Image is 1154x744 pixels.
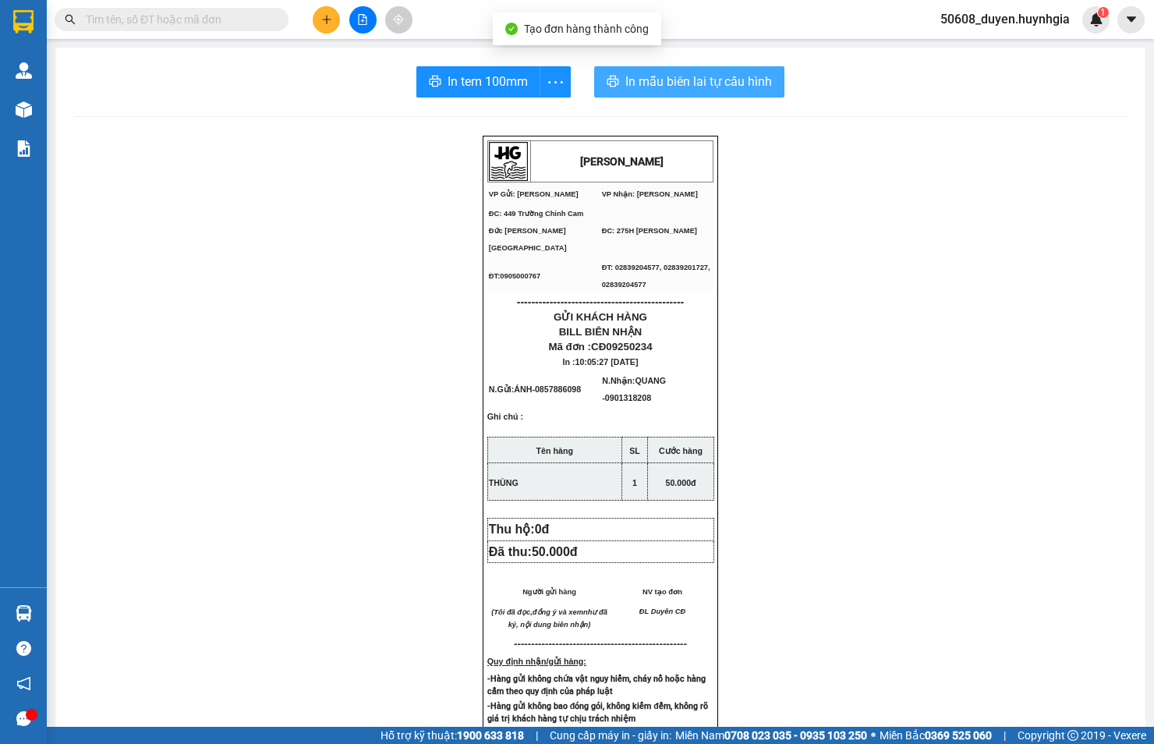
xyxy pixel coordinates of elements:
span: notification [16,676,31,691]
span: ---------------------------------------------- [517,296,684,308]
span: THÙNG [489,478,519,487]
img: warehouse-icon [16,605,32,622]
span: 1 [632,478,637,487]
span: Miền Bắc [880,727,992,744]
span: - [532,384,581,394]
span: CĐ09250234 [591,341,653,353]
span: Người gửi hàng [522,588,576,596]
img: icon-new-feature [1089,12,1103,27]
button: file-add [349,6,377,34]
span: | [536,727,538,744]
span: copyright [1067,730,1078,741]
span: QUANG - [602,376,666,402]
span: file-add [357,14,368,25]
span: N.Gửi: [489,384,581,394]
strong: Tên hàng [536,446,573,455]
span: plus [321,14,332,25]
span: printer [607,75,619,90]
span: 50608_duyen.huynhgia [928,9,1082,29]
img: solution-icon [16,140,32,157]
input: Tìm tên, số ĐT hoặc mã đơn [86,11,270,28]
strong: 0369 525 060 [925,729,992,742]
span: aim [393,14,404,25]
button: caret-down [1117,6,1145,34]
strong: 1900 633 818 [457,729,524,742]
span: ----------------------------------------------- [524,638,687,650]
strong: -Hàng gửi không chứa vật nguy hiểm, cháy nổ hoặc hàng cấm theo quy định của pháp luật [487,674,706,696]
button: printerIn tem 100mm [416,66,540,97]
span: ĐC: 275H [PERSON_NAME] [602,227,697,235]
span: caret-down [1124,12,1138,27]
span: VP Gửi: [PERSON_NAME] [489,190,579,198]
span: Tạo đơn hàng thành công [524,23,649,35]
span: ÁNH [514,384,532,394]
strong: [PERSON_NAME] [580,155,664,168]
span: N.Nhận: [602,376,666,402]
span: printer [429,75,441,90]
span: Thu hộ: [489,523,556,536]
span: 0đ [535,523,550,536]
img: warehouse-icon [16,101,32,118]
sup: 1 [1098,7,1109,18]
span: | [1004,727,1006,744]
span: GỬI KHÁCH HÀNG [554,311,647,323]
span: In tem 100mm [448,72,528,91]
span: search [65,14,76,25]
span: 0901318208 [605,393,651,402]
span: question-circle [16,641,31,656]
span: 50.000đ [665,478,696,487]
span: VP Nhận: [PERSON_NAME] [602,190,698,198]
img: warehouse-icon [16,62,32,79]
span: Hỗ trợ kỹ thuật: [381,727,524,744]
button: more [540,66,571,97]
span: ⚪️ [871,732,876,739]
span: In : [563,357,639,367]
span: ĐT:0905000767 [489,272,540,280]
span: Miền Nam [675,727,867,744]
span: 10:05:27 [DATE] [575,357,639,367]
span: check-circle [505,23,518,35]
span: ĐL Duyên CĐ [639,608,685,615]
em: (Tôi đã đọc,đồng ý và xem [491,608,583,616]
strong: SL [629,446,640,455]
span: 50.000đ [532,545,578,558]
button: plus [313,6,340,34]
img: logo [489,142,528,181]
span: message [16,711,31,726]
img: logo-vxr [13,10,34,34]
span: Đã thu: [489,545,578,558]
span: Mã đơn : [548,341,652,353]
strong: Quy định nhận/gửi hàng: [487,657,586,666]
em: như đã ký, nội dung biên nhận) [508,608,607,629]
strong: Cước hàng [659,446,703,455]
span: --- [514,638,524,650]
strong: -Hàng gửi không bao đóng gói, không kiểm đếm, không rõ giá trị khách hàng tự chịu trách nhiệm [487,701,708,724]
span: NV tạo đơn [642,588,682,596]
span: more [540,73,570,92]
span: BILL BIÊN NHẬN [559,326,642,338]
span: ĐT: 02839204577, 02839201727, 02839204577 [602,264,710,289]
span: 0857886098 [535,384,581,394]
span: ĐC: 449 Trường Chinh Cam Đức [PERSON_NAME][GEOGRAPHIC_DATA] [489,210,583,252]
span: In mẫu biên lai tự cấu hình [625,72,772,91]
span: 1 [1100,7,1106,18]
strong: 0708 023 035 - 0935 103 250 [724,729,867,742]
span: Ghi chú : [487,412,523,434]
button: printerIn mẫu biên lai tự cấu hình [594,66,784,97]
button: aim [385,6,412,34]
span: Cung cấp máy in - giấy in: [550,727,671,744]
